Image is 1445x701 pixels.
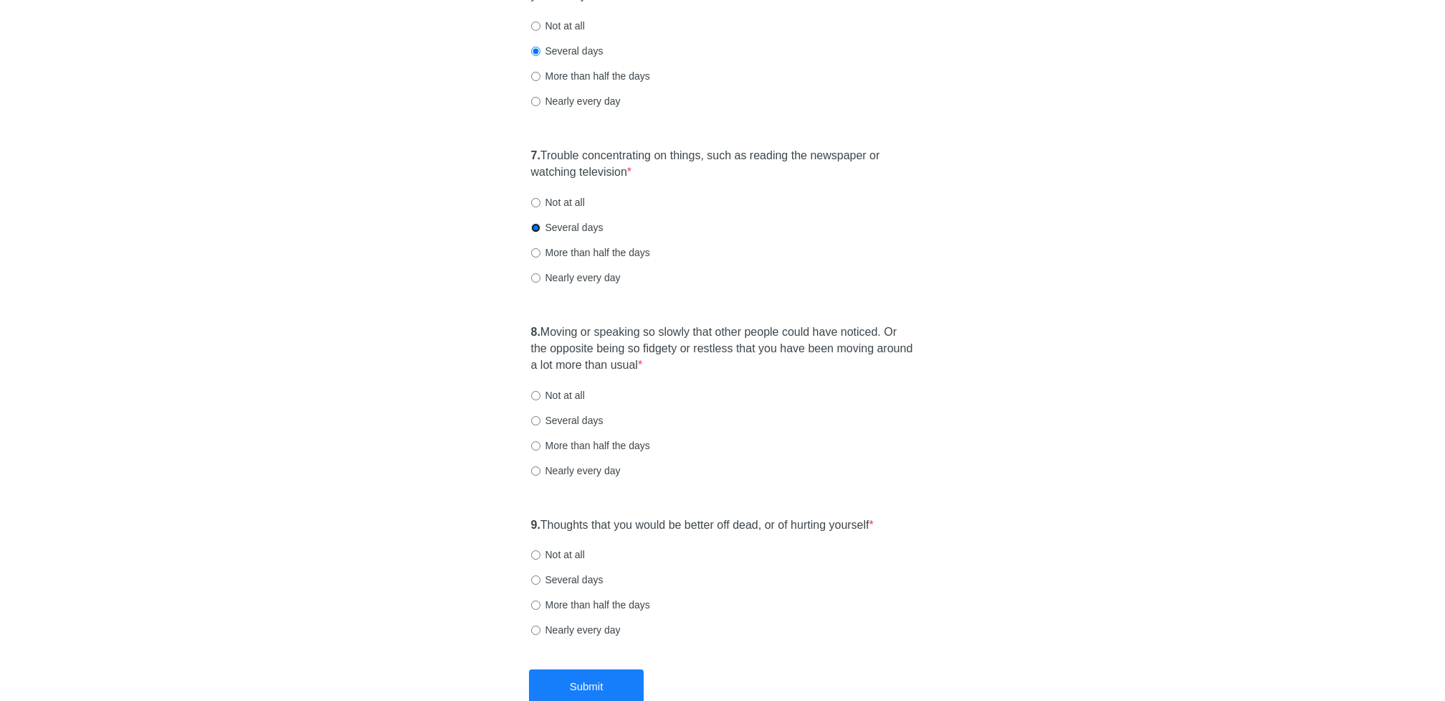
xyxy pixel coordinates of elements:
input: Not at all [531,22,540,31]
input: More than half the days [531,601,540,610]
label: Nearly every day [531,623,621,637]
input: Nearly every day [531,626,540,635]
input: Not at all [531,198,540,207]
input: Nearly every day [531,97,540,106]
label: Not at all [531,547,585,562]
strong: 8. [531,326,540,338]
label: Nearly every day [531,94,621,108]
label: Nearly every day [531,270,621,285]
label: Moving or speaking so slowly that other people could have noticed. Or the opposite being so fidge... [531,324,915,374]
label: More than half the days [531,245,650,260]
strong: 9. [531,519,540,531]
label: More than half the days [531,69,650,83]
input: Not at all [531,391,540,400]
label: More than half the days [531,438,650,453]
label: Several days [531,220,604,235]
input: Nearly every day [531,466,540,476]
label: Several days [531,573,604,587]
strong: 7. [531,149,540,161]
label: Thoughts that you would be better off dead, or of hurting yourself [531,517,874,534]
label: Nearly every day [531,464,621,478]
input: Several days [531,416,540,425]
input: Several days [531,47,540,56]
label: Several days [531,44,604,58]
label: Not at all [531,195,585,210]
input: More than half the days [531,441,540,451]
label: Not at all [531,388,585,403]
label: Not at all [531,19,585,33]
label: Several days [531,413,604,428]
input: More than half the days [531,248,540,258]
input: Not at all [531,550,540,560]
input: Several days [531,575,540,585]
input: Nearly every day [531,273,540,283]
label: Trouble concentrating on things, such as reading the newspaper or watching television [531,148,915,181]
input: Several days [531,223,540,232]
label: More than half the days [531,598,650,612]
input: More than half the days [531,72,540,81]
